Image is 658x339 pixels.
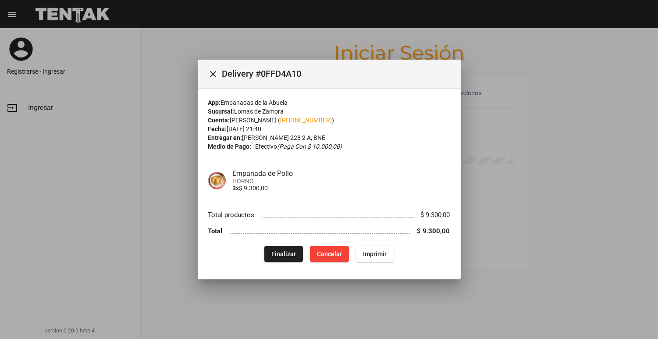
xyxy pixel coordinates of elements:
span: Efectivo [255,142,342,151]
li: Total $ 9.300,00 [208,223,450,239]
h4: Empanada de Pollo [233,169,450,178]
li: Total productos $ 9.300,00 [208,207,450,223]
span: HORNO [233,178,450,185]
strong: Medio de Pago: [208,142,252,151]
a: [PHONE_NUMBER] [281,117,332,124]
button: Imprimir [356,246,394,262]
span: Imprimir [363,250,387,257]
b: 3x [233,185,239,192]
button: Cerrar [205,65,222,82]
strong: Cuenta: [208,117,230,124]
div: Lomas de Zamora [208,107,450,116]
div: Empanadas de la Abuela [208,98,450,107]
i: (Paga con $ 10.000,00) [277,143,342,150]
strong: Fecha: [208,125,227,132]
strong: App: [208,99,221,106]
strong: Entregar en: [208,134,242,141]
strong: Sucursal: [208,108,235,115]
span: Cancelar [317,250,342,257]
button: Finalizar [264,246,303,262]
img: 10349b5f-e677-4e10-aec3-c36b893dfd64.jpg [208,172,226,189]
p: $ 9.300,00 [233,185,450,192]
div: [DATE] 21:40 [208,125,450,133]
div: [PERSON_NAME] ( ) [208,116,450,125]
span: Delivery #0FFD4A10 [222,67,454,81]
button: Cancelar [310,246,349,262]
div: [PERSON_NAME] 228 2 A, BNE [208,133,450,142]
span: Finalizar [271,250,296,257]
mat-icon: Cerrar [208,69,219,79]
